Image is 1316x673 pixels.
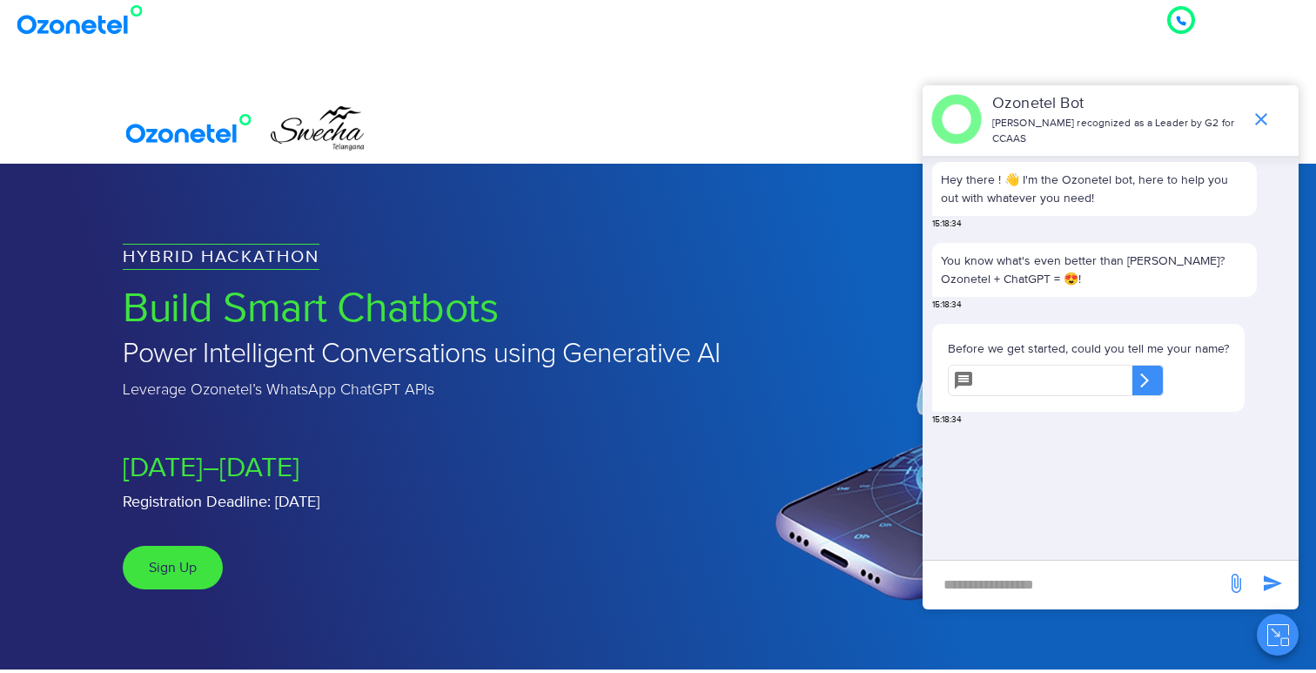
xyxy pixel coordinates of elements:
[123,454,813,482] h3: [DATE]–[DATE]
[941,171,1248,207] p: Hey there ! 👋 I'm the Ozonetel bot, here to help you out with whatever you need!
[931,94,982,145] img: header
[1255,566,1290,601] span: send message
[1244,102,1279,137] span: end chat or minimize
[123,287,813,331] h1: Build Smart Chatbots
[992,116,1242,147] p: [PERSON_NAME] recognized as a Leader by G2 for CCAAS
[123,546,223,589] a: Sign Up
[932,299,962,312] span: 15:18:34
[123,244,319,270] h4: HYBRID HACKATHON
[932,218,962,231] span: 15:18:34
[149,559,197,576] span: Sign Up
[123,340,813,370] h2: Power Intelligent Conversations using Generative AI
[1257,614,1299,656] button: Close chat
[931,569,1217,601] div: new-msg-input
[992,92,1242,116] p: Ozonetel Bot
[1219,566,1253,601] span: send message
[948,340,1229,358] p: Before we get started, could you tell me your name?
[941,252,1248,288] p: You know what's even better than [PERSON_NAME]? Ozonetel + ChatGPT = 😍!
[123,379,813,402] div: Leverage Ozonetel’s WhatsApp ChatGPT APIs
[123,491,813,515] p: Registration Deadline: [DATE]
[932,414,962,427] span: 15:18:34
